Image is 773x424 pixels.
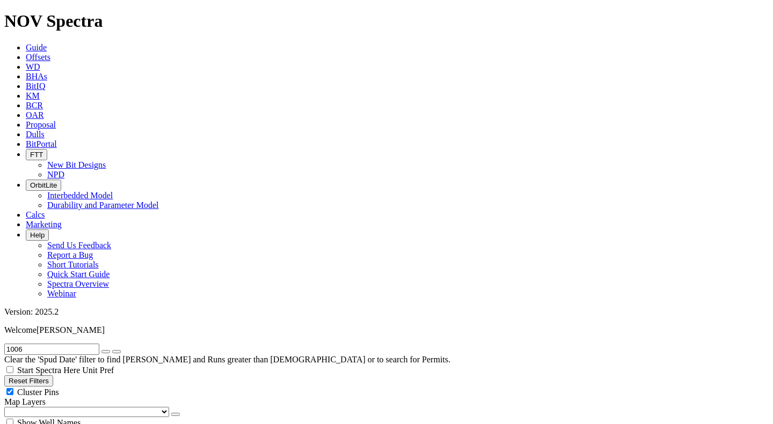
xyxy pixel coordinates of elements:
[26,220,62,229] a: Marketing
[47,270,110,279] a: Quick Start Guide
[26,180,61,191] button: OrbitLite
[47,260,99,269] a: Short Tutorials
[26,139,57,148] a: BitPortal
[26,210,45,219] a: Calcs
[26,229,49,241] button: Help
[26,43,47,52] a: Guide
[26,53,50,62] a: Offsets
[26,149,47,160] button: FTT
[47,160,106,169] a: New Bit Designs
[47,241,111,250] a: Send Us Feedback
[4,325,769,335] p: Welcome
[30,231,45,239] span: Help
[17,388,59,397] span: Cluster Pins
[26,81,45,91] a: BitIQ
[26,120,56,129] a: Proposal
[82,366,114,375] span: Unit Pref
[26,101,43,110] a: BCR
[4,344,99,355] input: Search
[47,200,159,210] a: Durability and Parameter Model
[4,11,769,31] h1: NOV Spectra
[47,250,93,259] a: Report a Bug
[47,170,64,179] a: NPD
[4,397,46,406] span: Map Layers
[4,307,769,317] div: Version: 2025.2
[30,181,57,189] span: OrbitLite
[4,375,53,386] button: Reset Filters
[17,366,80,375] span: Start Spectra Here
[37,325,105,334] span: [PERSON_NAME]
[6,366,13,373] input: Start Spectra Here
[26,62,40,71] a: WD
[26,110,44,120] a: OAR
[4,355,450,364] span: Clear the 'Spud Date' filter to find [PERSON_NAME] and Runs greater than [DEMOGRAPHIC_DATA] or to...
[26,72,47,81] a: BHAs
[30,151,43,159] span: FTT
[47,289,76,298] a: Webinar
[26,130,45,139] a: Dulls
[26,91,40,100] a: KM
[47,279,109,288] a: Spectra Overview
[47,191,113,200] a: Interbedded Model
